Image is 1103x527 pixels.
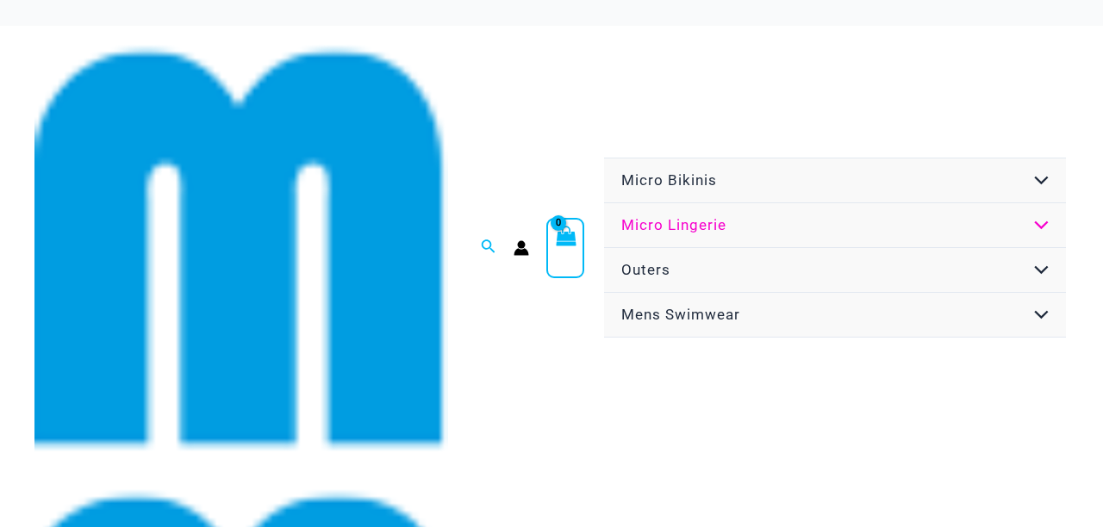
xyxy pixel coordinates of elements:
[601,155,1069,340] nav: Site Navigation
[621,306,740,323] span: Mens Swimwear
[34,41,448,455] img: cropped mm emblem
[621,171,717,189] span: Micro Bikinis
[604,293,1066,338] a: Mens SwimwearMenu ToggleMenu Toggle
[481,237,496,258] a: Search icon link
[514,240,529,256] a: Account icon link
[621,216,726,233] span: Micro Lingerie
[604,248,1066,293] a: OutersMenu ToggleMenu Toggle
[621,261,670,278] span: Outers
[604,158,1066,203] a: Micro BikinisMenu ToggleMenu Toggle
[604,203,1066,248] a: Micro LingerieMenu ToggleMenu Toggle
[546,218,584,278] a: View Shopping Cart, empty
